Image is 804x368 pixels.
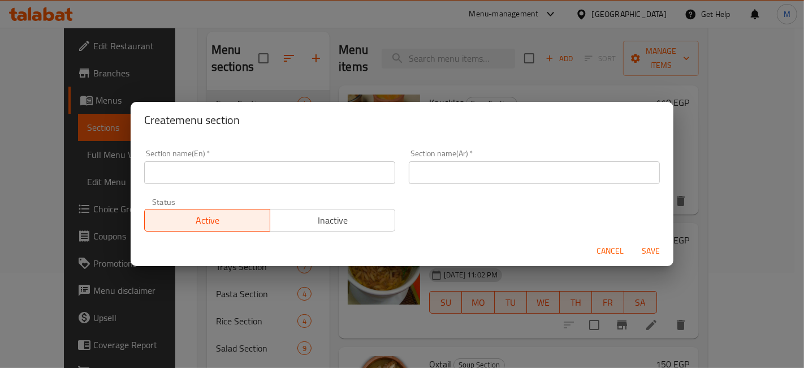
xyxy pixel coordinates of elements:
[633,241,669,262] button: Save
[409,161,660,184] input: Please enter section name(ar)
[270,209,396,232] button: Inactive
[637,244,664,258] span: Save
[592,241,628,262] button: Cancel
[596,244,624,258] span: Cancel
[144,111,660,129] h2: Create menu section
[144,209,270,232] button: Active
[144,161,395,184] input: Please enter section name(en)
[149,212,266,229] span: Active
[275,212,391,229] span: Inactive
